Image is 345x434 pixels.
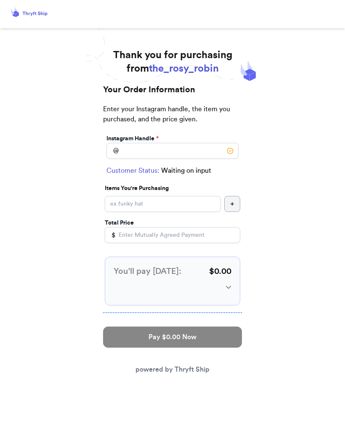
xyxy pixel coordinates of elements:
[103,327,242,348] button: Pay $0.00 Now
[113,48,232,75] h1: Thank you for purchasing from
[105,219,134,227] label: Total Price
[135,366,210,373] a: powered by Thryft Ship
[114,265,181,277] h3: You'll pay [DATE]:
[106,166,159,176] span: Customer Status:
[106,143,119,159] div: @
[105,184,240,193] p: Items You're Purchasing
[103,104,242,133] p: Enter your Instagram handle, the item you purchased, and the price given.
[209,265,231,277] p: $ 0.00
[105,196,221,212] input: ex.funky hat
[161,166,211,176] span: Waiting on input
[105,227,116,243] div: $
[105,227,240,243] input: Enter Mutually Agreed Payment
[149,64,219,74] span: the_rosy_robin
[106,134,159,143] label: Instagram Handle
[103,84,242,104] h2: Your Order Information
